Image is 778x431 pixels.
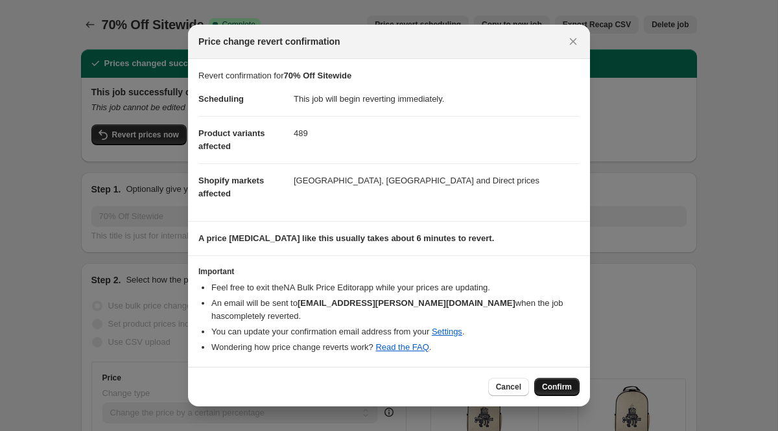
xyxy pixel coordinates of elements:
span: Price change revert confirmation [198,35,340,48]
span: Confirm [542,382,572,392]
dd: 489 [294,116,580,150]
span: Cancel [496,382,521,392]
b: [EMAIL_ADDRESS][PERSON_NAME][DOMAIN_NAME] [298,298,515,308]
li: An email will be sent to when the job has completely reverted . [211,297,580,323]
span: Product variants affected [198,128,265,151]
dd: [GEOGRAPHIC_DATA], [GEOGRAPHIC_DATA] and Direct prices [294,163,580,198]
button: Confirm [534,378,580,396]
a: Read the FAQ [375,342,429,352]
dd: This job will begin reverting immediately. [294,82,580,116]
b: A price [MEDICAL_DATA] like this usually takes about 6 minutes to revert. [198,233,494,243]
button: Cancel [488,378,529,396]
span: Scheduling [198,94,244,104]
li: Wondering how price change reverts work? . [211,341,580,354]
li: You can update your confirmation email address from your . [211,325,580,338]
h3: Important [198,266,580,277]
a: Settings [432,327,462,336]
button: Close [564,32,582,51]
p: Revert confirmation for [198,69,580,82]
li: Feel free to exit the NA Bulk Price Editor app while your prices are updating. [211,281,580,294]
b: 70% Off Sitewide [284,71,352,80]
span: Shopify markets affected [198,176,264,198]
